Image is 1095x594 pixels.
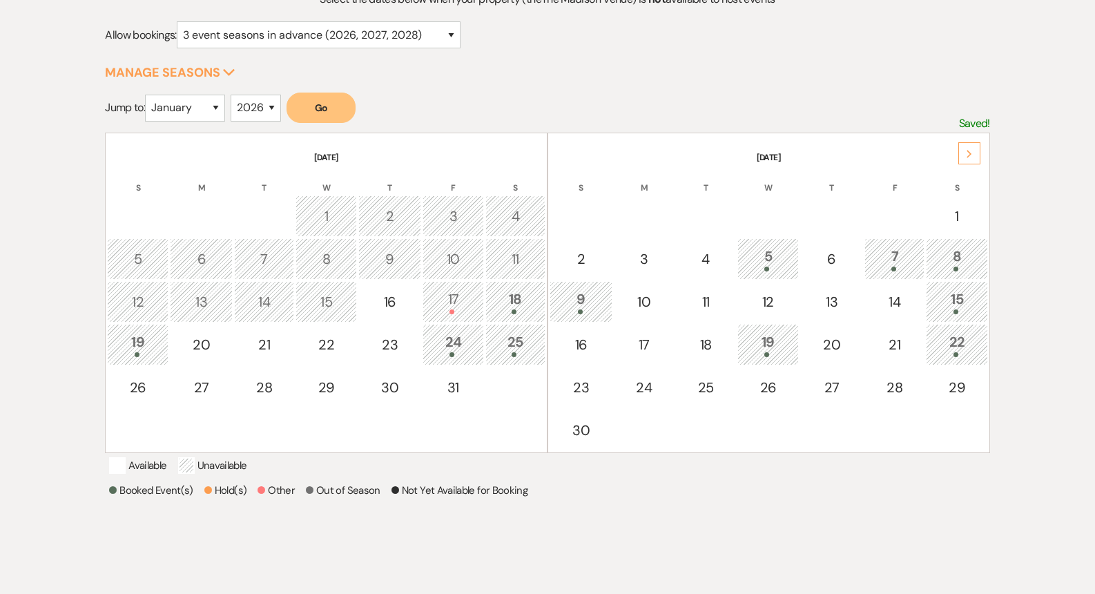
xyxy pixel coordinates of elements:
[621,334,666,355] div: 17
[683,377,728,398] div: 25
[287,93,356,123] button: Go
[105,66,235,79] button: Manage Seasons
[683,249,728,269] div: 4
[177,291,225,312] div: 13
[242,291,287,312] div: 14
[808,291,855,312] div: 13
[204,482,247,499] p: Hold(s)
[800,165,863,194] th: T
[115,249,161,269] div: 5
[306,482,380,499] p: Out of Season
[926,165,987,194] th: S
[493,206,538,227] div: 4
[430,289,476,314] div: 17
[872,246,917,271] div: 7
[557,420,605,441] div: 30
[366,377,414,398] div: 30
[621,291,666,312] div: 10
[493,249,538,269] div: 11
[557,334,605,355] div: 16
[178,457,247,474] p: Unavailable
[683,334,728,355] div: 18
[933,332,980,357] div: 22
[258,482,295,499] p: Other
[557,377,605,398] div: 23
[864,165,924,194] th: F
[675,165,735,194] th: T
[177,334,225,355] div: 20
[366,291,414,312] div: 16
[872,334,917,355] div: 21
[242,249,287,269] div: 7
[295,165,357,194] th: W
[621,249,666,269] div: 3
[485,165,545,194] th: S
[430,332,476,357] div: 24
[105,100,145,115] span: Jump to:
[423,165,484,194] th: F
[303,334,349,355] div: 22
[683,291,728,312] div: 11
[303,206,349,227] div: 1
[366,206,414,227] div: 2
[115,291,161,312] div: 12
[366,249,414,269] div: 9
[933,246,980,271] div: 8
[745,291,791,312] div: 12
[430,249,476,269] div: 10
[115,332,161,357] div: 19
[105,28,176,42] span: Allow bookings:
[493,332,538,357] div: 25
[177,249,225,269] div: 6
[358,165,421,194] th: T
[303,291,349,312] div: 15
[872,377,917,398] div: 28
[959,115,990,133] p: Saved!
[109,457,166,474] p: Available
[614,165,674,194] th: M
[234,165,294,194] th: T
[177,377,225,398] div: 27
[745,377,791,398] div: 26
[737,165,799,194] th: W
[303,249,349,269] div: 8
[557,289,605,314] div: 9
[115,377,161,398] div: 26
[391,482,527,499] p: Not Yet Available for Booking
[621,377,666,398] div: 24
[430,377,476,398] div: 31
[107,135,545,164] th: [DATE]
[170,165,233,194] th: M
[808,249,855,269] div: 6
[550,165,612,194] th: S
[933,206,980,227] div: 1
[242,377,287,398] div: 28
[303,377,349,398] div: 29
[933,377,980,398] div: 29
[550,135,988,164] th: [DATE]
[745,246,791,271] div: 5
[107,165,168,194] th: S
[933,289,980,314] div: 15
[872,291,917,312] div: 14
[366,334,414,355] div: 23
[430,206,476,227] div: 3
[808,377,855,398] div: 27
[745,332,791,357] div: 19
[493,289,538,314] div: 18
[808,334,855,355] div: 20
[109,482,193,499] p: Booked Event(s)
[557,249,605,269] div: 2
[242,334,287,355] div: 21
